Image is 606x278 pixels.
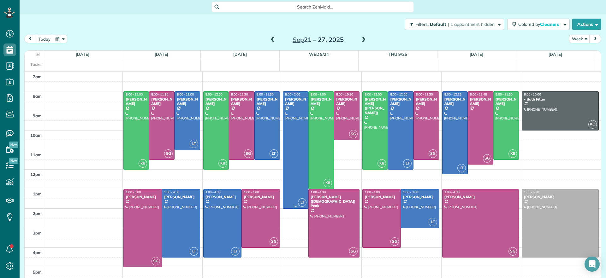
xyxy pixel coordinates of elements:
[243,195,278,199] div: [PERSON_NAME]
[444,92,461,96] span: 8:00 - 12:15
[205,97,227,106] div: [PERSON_NAME]
[151,97,173,106] div: [PERSON_NAME]
[205,195,240,199] div: [PERSON_NAME]
[151,257,160,265] span: SG
[231,92,248,96] span: 8:00 - 11:30
[405,19,504,30] button: Filters: Default | 1 appointment hidden
[390,237,399,246] span: SG
[508,247,517,256] span: SG
[279,36,358,43] h2: 21 – 27, 2025
[540,21,560,27] span: Cleaners
[549,52,562,57] a: [DATE]
[164,195,199,199] div: [PERSON_NAME]
[403,190,418,194] span: 1:00 - 3:00
[33,230,42,235] span: 3pm
[324,179,332,187] span: K8
[310,97,332,106] div: [PERSON_NAME]
[9,142,18,148] span: New
[585,257,600,272] div: Open Intercom Messenger
[470,52,483,57] a: [DATE]
[36,35,53,43] button: today
[572,19,601,30] button: Actions
[444,190,460,194] span: 1:00 - 4:30
[164,149,173,158] span: SG
[176,97,198,106] div: [PERSON_NAME]
[389,52,407,57] a: Thu 9/25
[403,195,437,199] div: [PERSON_NAME]
[33,250,42,255] span: 4pm
[495,97,517,106] div: [PERSON_NAME]
[390,92,407,96] span: 8:00 - 12:00
[429,149,437,158] span: SG
[309,52,329,57] a: Wed 9/24
[151,92,168,96] span: 8:00 - 11:30
[30,152,42,157] span: 11am
[285,97,306,106] div: [PERSON_NAME]
[244,149,252,158] span: SG
[205,190,221,194] span: 1:00 - 4:30
[76,52,89,57] a: [DATE]
[349,247,358,256] span: SG
[9,158,18,164] span: New
[33,113,42,118] span: 9am
[524,97,597,101] div: - Bath Fitter
[155,52,168,57] a: [DATE]
[444,97,466,106] div: [PERSON_NAME]
[256,97,278,106] div: [PERSON_NAME]
[231,97,252,106] div: [PERSON_NAME]
[589,35,601,43] button: next
[448,21,495,27] span: | 1 appointment hidden
[377,159,386,168] span: K8
[30,62,42,67] span: Tasks
[125,195,160,199] div: [PERSON_NAME]
[205,92,223,96] span: 8:00 - 12:00
[470,97,491,106] div: [PERSON_NAME]
[139,159,147,168] span: K8
[507,19,570,30] button: Colored byCleaners
[349,130,358,138] span: SG
[390,97,412,106] div: [PERSON_NAME]
[126,190,141,194] span: 1:00 - 5:00
[310,195,358,208] div: [PERSON_NAME] ([DEMOGRAPHIC_DATA]) Peak
[30,133,42,138] span: 10am
[33,94,42,99] span: 8am
[416,92,433,96] span: 8:00 - 11:30
[233,52,247,57] a: [DATE]
[177,92,194,96] span: 8:00 - 11:00
[403,159,412,168] span: LT
[470,92,487,96] span: 8:00 - 11:45
[293,36,304,43] span: Sep
[311,92,326,96] span: 8:00 - 1:00
[402,19,504,30] a: Filters: Default | 1 appointment hidden
[365,190,380,194] span: 1:00 - 4:00
[483,154,491,163] span: SG
[336,92,353,96] span: 8:00 - 10:30
[457,164,466,172] span: LT
[430,21,447,27] span: Default
[311,190,326,194] span: 1:00 - 4:30
[569,35,590,43] button: Week
[30,172,42,177] span: 12pm
[33,211,42,216] span: 2pm
[24,35,36,43] button: prev
[126,92,143,96] span: 8:00 - 12:00
[190,247,198,256] span: LT
[298,198,306,207] span: LT
[125,97,147,106] div: [PERSON_NAME]
[415,97,437,106] div: [PERSON_NAME]
[524,195,597,199] div: [PERSON_NAME]
[285,92,300,96] span: 8:00 - 2:00
[33,269,42,275] span: 5pm
[244,190,259,194] span: 1:00 - 4:00
[444,195,517,199] div: [PERSON_NAME]
[190,140,198,148] span: LT
[524,190,539,194] span: 1:00 - 4:30
[218,159,227,168] span: K8
[33,74,42,79] span: 7am
[588,120,597,129] span: KC
[365,92,382,96] span: 8:00 - 12:00
[33,191,42,196] span: 1pm
[518,21,561,27] span: Colored by
[231,247,240,256] span: LT
[524,92,541,96] span: 8:00 - 10:00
